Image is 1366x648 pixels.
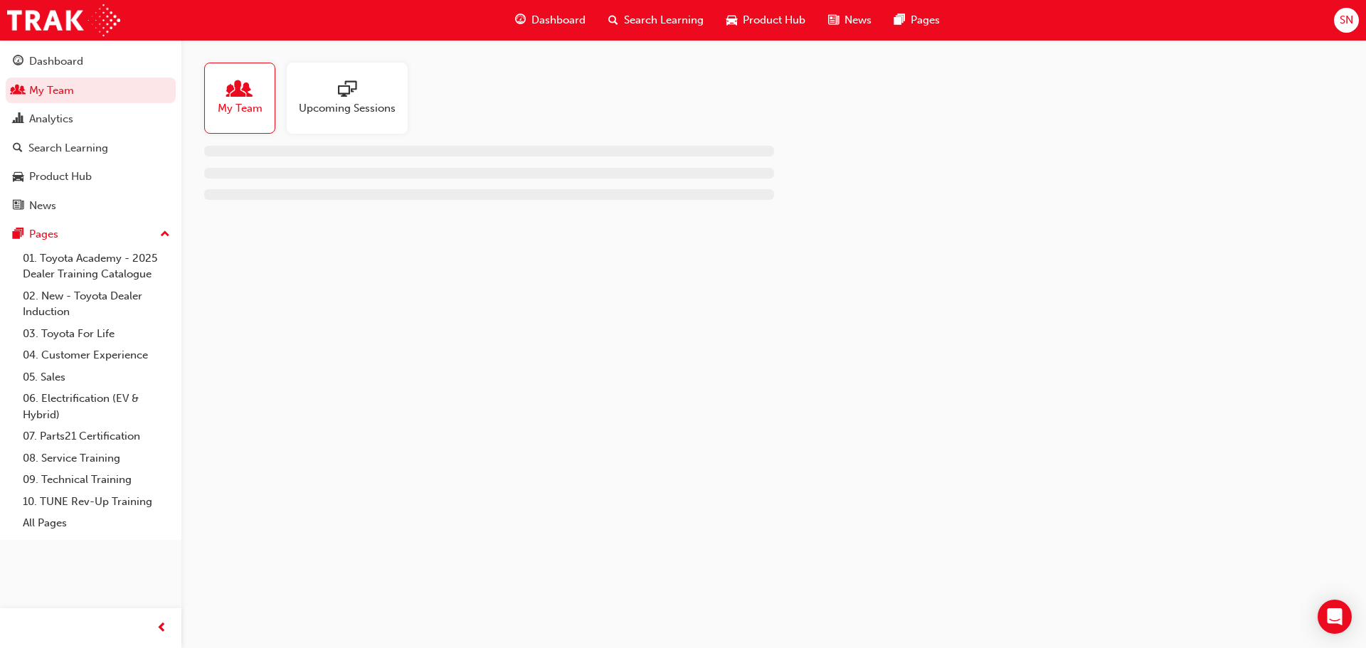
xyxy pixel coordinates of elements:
a: Dashboard [6,48,176,75]
span: car-icon [726,11,737,29]
span: news-icon [13,200,23,213]
span: Product Hub [743,12,805,28]
a: My Team [6,78,176,104]
span: Upcoming Sessions [299,100,396,117]
span: News [845,12,872,28]
a: 03. Toyota For Life [17,323,176,345]
span: Pages [911,12,940,28]
span: search-icon [13,142,23,155]
span: prev-icon [157,620,167,637]
a: All Pages [17,512,176,534]
div: Product Hub [29,169,92,185]
span: Search Learning [624,12,704,28]
span: pages-icon [13,228,23,241]
button: SN [1334,8,1359,33]
a: Upcoming Sessions [287,63,419,134]
button: Pages [6,221,176,248]
div: Search Learning [28,140,108,156]
a: Analytics [6,106,176,132]
div: News [29,198,56,214]
span: sessionType_ONLINE_URL-icon [338,80,356,100]
a: 01. Toyota Academy - 2025 Dealer Training Catalogue [17,248,176,285]
span: up-icon [160,225,170,244]
a: 05. Sales [17,366,176,388]
span: SN [1340,12,1353,28]
a: Product Hub [6,164,176,190]
a: pages-iconPages [883,6,951,35]
a: car-iconProduct Hub [715,6,817,35]
a: My Team [204,63,287,134]
span: car-icon [13,171,23,184]
div: Dashboard [29,53,83,70]
a: search-iconSearch Learning [597,6,715,35]
a: 09. Technical Training [17,469,176,491]
span: My Team [218,100,263,117]
span: guage-icon [515,11,526,29]
span: pages-icon [894,11,905,29]
span: people-icon [231,80,249,100]
a: guage-iconDashboard [504,6,597,35]
button: DashboardMy TeamAnalyticsSearch LearningProduct HubNews [6,46,176,221]
a: 07. Parts21 Certification [17,425,176,447]
div: Open Intercom Messenger [1318,600,1352,634]
span: chart-icon [13,113,23,126]
a: 10. TUNE Rev-Up Training [17,491,176,513]
span: news-icon [828,11,839,29]
div: Pages [29,226,58,243]
a: Search Learning [6,135,176,161]
a: 04. Customer Experience [17,344,176,366]
a: 02. New - Toyota Dealer Induction [17,285,176,323]
span: search-icon [608,11,618,29]
a: 08. Service Training [17,447,176,469]
img: Trak [7,4,120,36]
a: news-iconNews [817,6,883,35]
div: Analytics [29,111,73,127]
span: Dashboard [531,12,586,28]
a: News [6,193,176,219]
a: 06. Electrification (EV & Hybrid) [17,388,176,425]
span: people-icon [13,85,23,97]
span: guage-icon [13,55,23,68]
